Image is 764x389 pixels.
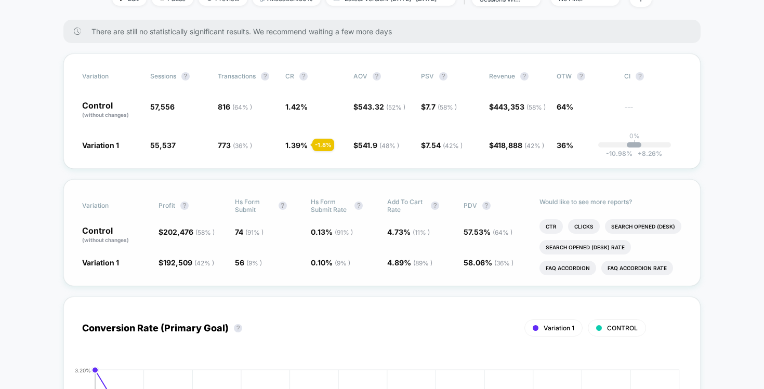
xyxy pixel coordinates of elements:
span: 7.7 [426,102,457,111]
p: 0% [629,132,640,140]
span: + [638,150,642,157]
button: ? [181,72,190,81]
span: $ [489,102,546,111]
button: ? [279,202,287,210]
span: 64% [557,102,573,111]
span: 36% [557,141,573,150]
button: ? [299,72,308,81]
span: ( 9 % ) [246,259,262,267]
span: ( 52 % ) [386,103,405,111]
span: 8.26 % [633,150,662,157]
li: Faq Accordion [539,261,596,275]
span: ( 91 % ) [245,229,264,236]
span: Sessions [150,72,176,80]
li: Search Opened (desk) Rate [539,240,631,254]
span: ( 42 % ) [524,142,544,150]
span: Variation [82,198,139,213]
span: $ [353,141,399,150]
span: 55,537 [150,141,176,150]
span: 4.73 % [387,227,430,236]
span: PSV [421,72,434,80]
span: ( 11 % ) [413,229,430,236]
p: Control [82,101,139,119]
span: Revenue [489,72,515,80]
li: Ctr [539,219,563,234]
span: 192,509 [163,258,214,267]
span: -10.98 % [606,150,633,157]
span: 0.13 % [311,227,353,236]
span: ( 58 % ) [526,103,546,111]
span: ( 9 % ) [335,259,350,267]
span: 418,888 [494,141,544,150]
button: ? [439,72,447,81]
span: CI [624,72,681,81]
span: Profit [159,202,175,209]
li: Faq Accordion Rate [601,261,673,275]
span: 1.39 % [285,141,308,150]
li: Clicks [568,219,600,234]
span: OTW [557,72,614,81]
span: 816 [218,102,252,111]
span: --- [624,104,681,119]
span: Transactions [218,72,256,80]
span: 74 [235,227,264,236]
span: 57.53 % [464,227,512,236]
span: There are still no statistically significant results. We recommend waiting a few more days [91,27,680,36]
span: Add To Cart Rate [387,198,426,213]
div: - 1.8 % [312,139,334,151]
p: Would like to see more reports? [539,198,681,206]
span: $ [421,141,463,150]
span: $ [159,227,215,236]
span: CONTROL [607,324,638,332]
span: 7.54 [426,141,463,150]
span: 4.89 % [387,258,432,267]
button: ? [261,72,269,81]
span: 57,556 [150,102,175,111]
span: ( 36 % ) [233,142,252,150]
button: ? [431,202,439,210]
li: Search Opened (desk) [605,219,681,234]
span: ( 42 % ) [443,142,463,150]
span: Variation 1 [544,324,574,332]
tspan: 3.20% [75,367,91,373]
span: 202,476 [163,227,215,236]
span: ( 91 % ) [335,229,353,236]
span: 0.10 % [311,258,350,267]
span: ( 64 % ) [232,103,252,111]
span: 541.9 [358,141,399,150]
button: ? [577,72,585,81]
button: ? [354,202,363,210]
p: | [634,140,636,147]
p: Control [82,226,148,244]
span: $ [353,102,405,111]
button: ? [234,324,242,332]
span: ( 42 % ) [194,259,214,267]
span: 773 [218,141,252,150]
span: $ [159,258,214,267]
button: ? [636,72,644,81]
span: Hs Form Submit [235,198,273,213]
span: 56 [235,258,262,267]
span: (without changes) [82,112,129,118]
button: ? [520,72,529,81]
button: ? [180,202,189,210]
span: $ [489,141,544,150]
button: ? [482,202,491,210]
span: ( 48 % ) [379,142,399,150]
span: ( 64 % ) [493,229,512,236]
span: $ [421,102,457,111]
span: ( 36 % ) [494,259,513,267]
span: 1.42 % [285,102,308,111]
span: AOV [353,72,367,80]
span: Variation 1 [82,258,119,267]
span: PDV [464,202,477,209]
span: 443,353 [494,102,546,111]
span: ( 89 % ) [413,259,432,267]
span: CR [285,72,294,80]
span: 543.32 [358,102,405,111]
span: Hs Form Submit Rate [311,198,349,213]
span: (without changes) [82,237,129,243]
span: ( 58 % ) [195,229,215,236]
span: Variation 1 [82,141,119,150]
span: 58.06 % [464,258,513,267]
